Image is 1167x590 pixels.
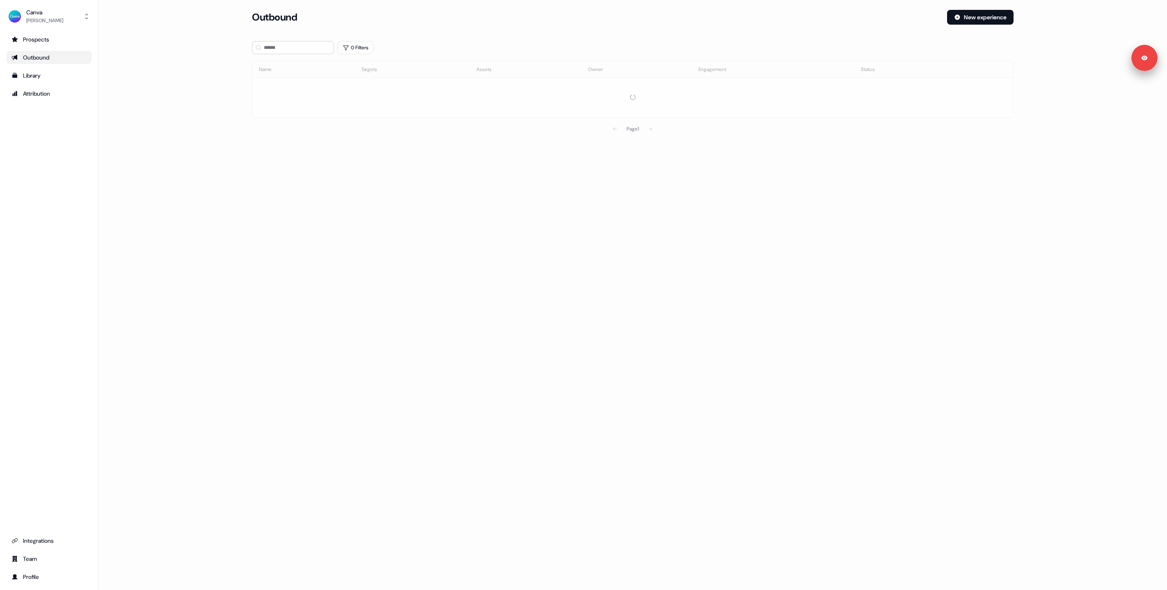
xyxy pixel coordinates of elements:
div: [PERSON_NAME] [26,16,63,25]
div: Prospects [11,35,87,44]
a: Go to team [7,552,92,565]
div: Integrations [11,537,87,545]
div: Canva [26,8,63,16]
div: Outbound [11,53,87,62]
a: Go to integrations [7,534,92,547]
a: Go to attribution [7,87,92,100]
div: Team [11,555,87,563]
a: Go to profile [7,570,92,583]
a: Go to templates [7,69,92,82]
button: New experience [947,10,1014,25]
a: Go to prospects [7,33,92,46]
a: Go to outbound experience [7,51,92,64]
button: 0 Filters [337,41,374,54]
h3: Outbound [252,11,297,23]
div: Library [11,71,87,80]
div: Attribution [11,90,87,98]
button: Canva[PERSON_NAME] [7,7,92,26]
div: Profile [11,573,87,581]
